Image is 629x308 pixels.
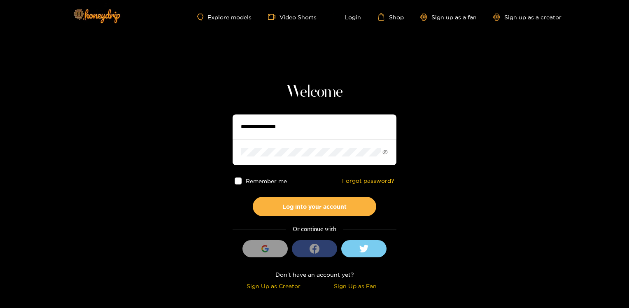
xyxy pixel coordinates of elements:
a: Sign up as a fan [420,14,477,21]
a: Video Shorts [268,13,317,21]
div: Sign Up as Creator [235,281,312,291]
div: Don't have an account yet? [233,270,396,279]
a: Forgot password? [342,177,394,184]
a: Shop [377,13,404,21]
h1: Welcome [233,82,396,102]
button: Log into your account [253,197,376,216]
span: eye-invisible [382,149,388,155]
div: Sign Up as Fan [317,281,394,291]
span: Remember me [246,178,287,184]
a: Explore models [197,14,252,21]
span: video-camera [268,13,280,21]
a: Sign up as a creator [493,14,561,21]
a: Login [333,13,361,21]
div: Or continue with [233,224,396,234]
